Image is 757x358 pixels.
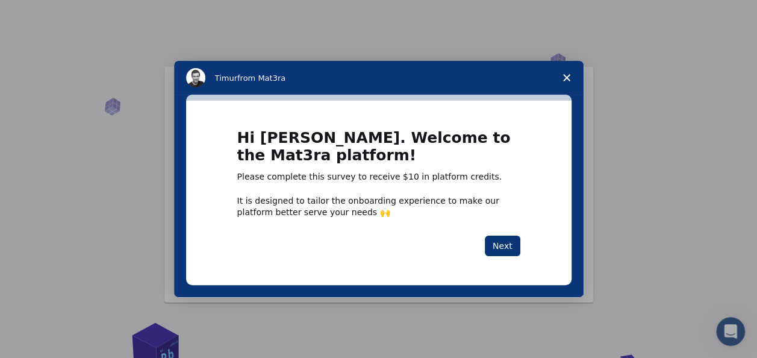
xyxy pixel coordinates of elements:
[237,171,520,183] div: Please complete this survey to receive $10 in platform credits.
[215,74,237,83] span: Timur
[24,8,67,19] span: Support
[485,236,520,256] button: Next
[186,68,205,87] img: Profile image for Timur
[237,74,285,83] span: from Mat3ra
[237,130,520,171] h1: Hi [PERSON_NAME]. Welcome to the Mat3ra platform!
[237,195,520,217] div: It is designed to tailor the onboarding experience to make our platform better serve your needs 🙌
[550,61,584,95] span: Close survey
